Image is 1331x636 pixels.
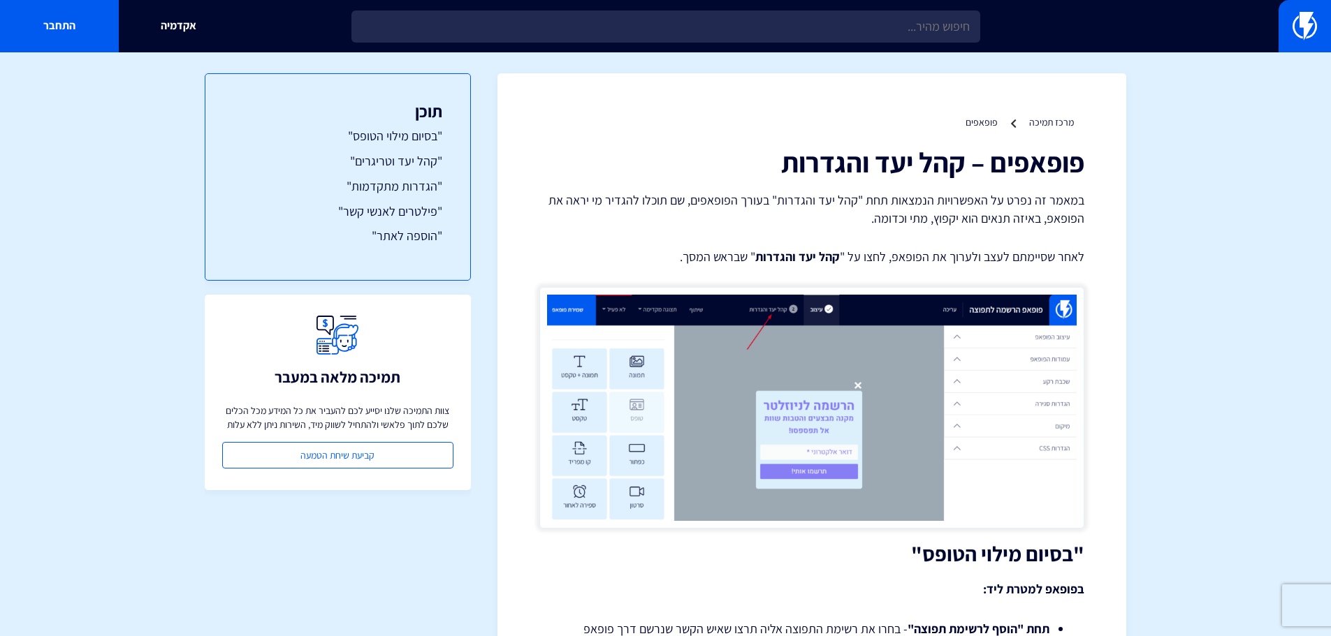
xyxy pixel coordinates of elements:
h2: "בסיום מילוי הטופס" [539,542,1084,565]
a: קביעת שיחת הטמעה [222,442,453,468]
p: לאחר שסיימתם לעצב ולערוך את הפופאפ, לחצו על " " שבראש המסך. [539,248,1084,266]
h3: תמיכה מלאה במעבר [275,369,400,385]
h3: תוכן [233,102,442,120]
a: "קהל יעד וטריגרים" [233,152,442,170]
a: "פילטרים לאנשי קשר" [233,202,442,221]
a: פופאפים [966,116,998,128]
a: מרכז תמיכה [1029,116,1074,128]
strong: בפופאפ למטרת ליד: [983,581,1084,597]
p: במאמר זה נפרט על האפשרויות הנמצאות תחת "קהל יעד והגדרות" בעורך הפופאפים, שם תוכלו להגדיר מי יראה ... [539,191,1084,227]
input: חיפוש מהיר... [351,10,980,43]
h1: פופאפים – קהל יעד והגדרות [539,147,1084,177]
strong: קהל יעד והגדרות [755,249,840,265]
a: "בסיום מילוי הטופס" [233,127,442,145]
p: צוות התמיכה שלנו יסייע לכם להעביר את כל המידע מכל הכלים שלכם לתוך פלאשי ולהתחיל לשווק מיד, השירות... [222,404,453,431]
a: "הוספה לאתר" [233,227,442,245]
a: "הגדרות מתקדמות" [233,177,442,195]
